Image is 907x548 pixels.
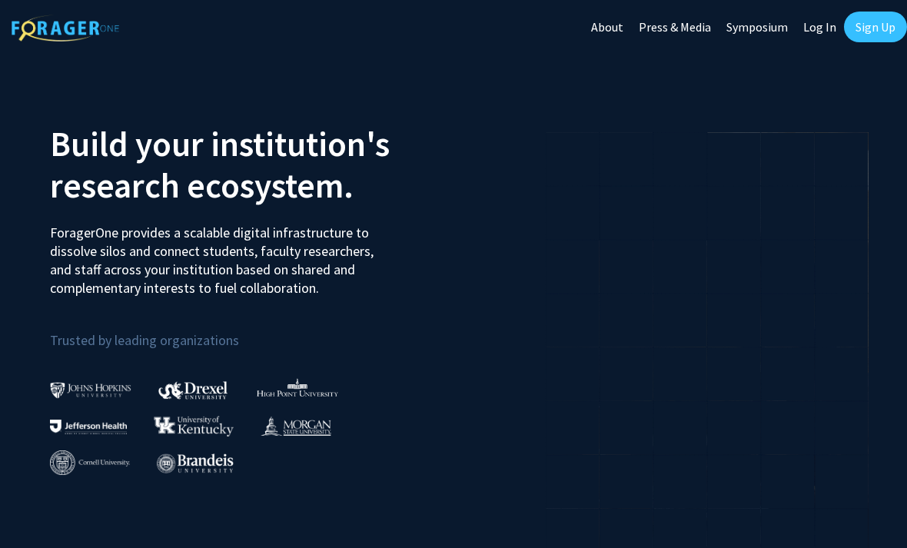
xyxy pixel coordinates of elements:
h2: Build your institution's research ecosystem. [50,123,442,206]
img: Drexel University [158,381,228,399]
img: Cornell University [50,450,130,476]
img: Johns Hopkins University [50,382,131,398]
img: Thomas Jefferson University [50,420,127,434]
img: Brandeis University [157,453,234,473]
img: High Point University [257,378,338,397]
p: ForagerOne provides a scalable digital infrastructure to dissolve silos and connect students, fac... [50,212,395,297]
img: ForagerOne Logo [12,15,119,42]
img: Morgan State University [261,416,331,436]
p: Trusted by leading organizations [50,310,442,352]
img: University of Kentucky [154,416,234,437]
a: Sign Up [844,12,907,42]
